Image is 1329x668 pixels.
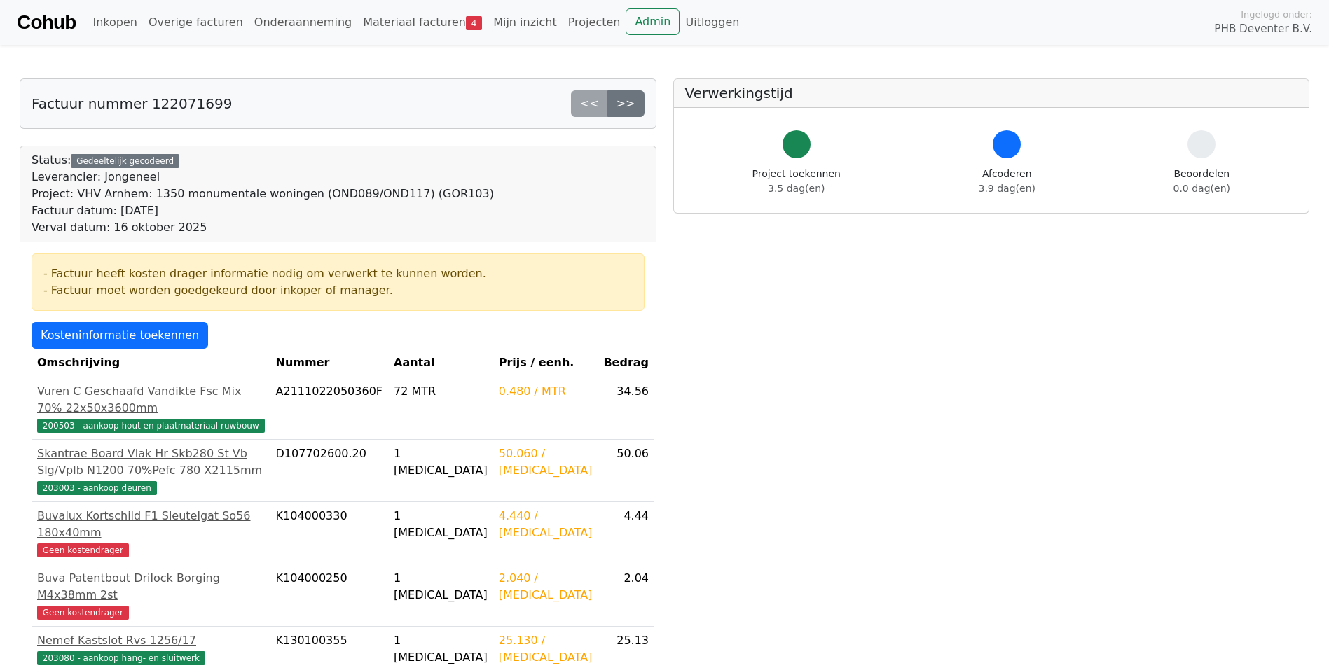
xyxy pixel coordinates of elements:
[270,564,388,627] td: K104000250
[598,349,654,377] th: Bedrag
[37,445,265,496] a: Skantrae Board Vlak Hr Skb280 St Vb Slg/Vplb N1200 70%Pefc 780 X2115mm203003 - aankoop deuren
[466,16,482,30] span: 4
[563,8,626,36] a: Projecten
[499,570,593,604] div: 2.040 / [MEDICAL_DATA]
[270,502,388,564] td: K104000330
[394,570,488,604] div: 1 [MEDICAL_DATA]
[270,440,388,502] td: D107702600.20
[249,8,357,36] a: Onderaanneming
[394,632,488,666] div: 1 [MEDICAL_DATA]
[32,349,270,377] th: Omschrijving
[607,90,645,117] a: >>
[71,154,179,168] div: Gedeeltelijk gecodeerd
[1241,8,1312,21] span: Ingelogd onder:
[37,606,129,620] span: Geen kostendrager
[37,445,265,479] div: Skantrae Board Vlak Hr Skb280 St Vb Slg/Vplb N1200 70%Pefc 780 X2115mm
[37,632,265,649] div: Nemef Kastslot Rvs 1256/17
[752,167,841,196] div: Project toekennen
[37,632,265,666] a: Nemef Kastslot Rvs 1256/17203080 - aankoop hang- en sluitwerk
[32,219,494,236] div: Verval datum: 16 oktober 2025
[87,8,142,36] a: Inkopen
[43,282,633,299] div: - Factuur moet worden goedgekeurd door inkoper of manager.
[598,377,654,440] td: 34.56
[979,183,1035,194] span: 3.9 dag(en)
[32,202,494,219] div: Factuur datum: [DATE]
[37,651,205,665] span: 203080 - aankoop hang- en sluitwerk
[598,564,654,627] td: 2.04
[32,95,232,112] h5: Factuur nummer 122071699
[37,508,265,541] div: Buvalux Kortschild F1 Sleutelgat So56 180x40mm
[32,322,208,349] a: Kosteninformatie toekennen
[1173,183,1230,194] span: 0.0 dag(en)
[1214,21,1312,37] span: PHB Deventer B.V.
[768,183,825,194] span: 3.5 dag(en)
[32,186,494,202] div: Project: VHV Arnhem: 1350 monumentale woningen (OND089/OND117) (GOR103)
[394,445,488,479] div: 1 [MEDICAL_DATA]
[270,377,388,440] td: A2111022050360F
[499,632,593,666] div: 25.130 / [MEDICAL_DATA]
[37,570,265,620] a: Buva Patentbout Drilock Borging M4x38mm 2stGeen kostendrager
[499,508,593,541] div: 4.440 / [MEDICAL_DATA]
[143,8,249,36] a: Overige facturen
[37,383,265,417] div: Vuren C Geschaafd Vandikte Fsc Mix 70% 22x50x3600mm
[37,481,157,495] span: 203003 - aankoop deuren
[626,8,680,35] a: Admin
[32,169,494,186] div: Leverancier: Jongeneel
[1173,167,1230,196] div: Beoordelen
[43,265,633,282] div: - Factuur heeft kosten drager informatie nodig om verwerkt te kunnen worden.
[598,440,654,502] td: 50.06
[598,502,654,564] td: 4.44
[37,543,129,557] span: Geen kostendrager
[357,8,488,36] a: Materiaal facturen4
[499,445,593,479] div: 50.060 / [MEDICAL_DATA]
[37,508,265,558] a: Buvalux Kortschild F1 Sleutelgat So56 180x40mmGeen kostendrager
[394,508,488,541] div: 1 [MEDICAL_DATA]
[37,419,265,433] span: 200503 - aankoop hout en plaatmateriaal ruwbouw
[488,8,563,36] a: Mijn inzicht
[680,8,745,36] a: Uitloggen
[394,383,488,400] div: 72 MTR
[979,167,1035,196] div: Afcoderen
[37,383,265,433] a: Vuren C Geschaafd Vandikte Fsc Mix 70% 22x50x3600mm200503 - aankoop hout en plaatmateriaal ruwbouw
[388,349,493,377] th: Aantal
[270,349,388,377] th: Nummer
[685,85,1298,102] h5: Verwerkingstijd
[493,349,598,377] th: Prijs / eenh.
[37,570,265,604] div: Buva Patentbout Drilock Borging M4x38mm 2st
[499,383,593,400] div: 0.480 / MTR
[17,6,76,39] a: Cohub
[32,152,494,236] div: Status:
